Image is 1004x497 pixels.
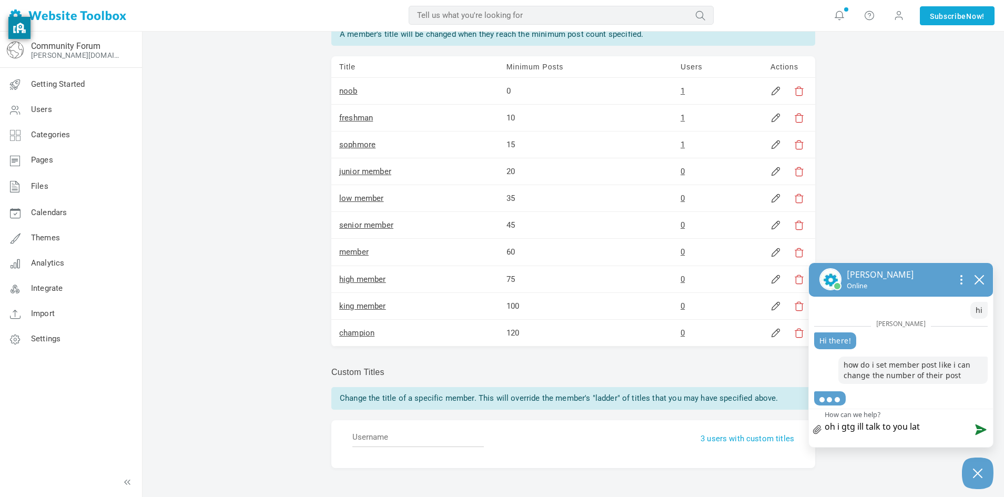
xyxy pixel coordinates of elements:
span: Getting Started [31,79,85,89]
span: Settings [31,334,60,343]
input: Tell us what you're looking for [409,6,714,25]
p: Change the title of a specific member. This will override the member's "ladder" of titles that yo... [331,387,815,410]
a: 0 [681,220,685,230]
td: 45 [499,212,673,239]
svg: three dots moving up and down to indicate typing [819,394,840,402]
a: low member [339,194,384,203]
td: Minimum Posts [499,56,673,78]
td: 0 [499,78,673,105]
img: globe-icon.png [7,42,24,58]
a: 1 [681,140,685,149]
a: noob [339,86,358,96]
button: close chatbox [971,272,988,287]
a: 0 [681,167,685,176]
a: high member [339,275,386,284]
span: Users [31,105,52,114]
p: Custom Titles [331,366,815,379]
span: Calendars [31,208,67,217]
a: 0 [681,247,685,257]
span: Pages [31,155,53,165]
a: king member [339,301,386,311]
a: junior member [339,167,391,176]
p: how do i set member post like i can change the number of their post [838,357,988,384]
a: Community Forum [31,41,100,51]
span: Import [31,309,55,318]
span: Categories [31,130,70,139]
div: olark chatbox [808,262,993,448]
span: Now! [966,11,985,22]
td: 60 [499,239,673,266]
a: member [339,247,369,257]
a: 0 [681,328,685,338]
a: 1 [681,86,685,96]
a: SubscribeNow! [920,6,995,25]
td: Users [673,56,763,78]
td: 10 [499,105,673,131]
input: Username [352,427,484,447]
div: chat [809,297,993,414]
td: 20 [499,158,673,185]
span: Integrate [31,283,63,293]
button: privacy banner [8,17,31,39]
td: 100 [499,293,673,320]
a: senior member [339,220,393,230]
a: [PERSON_NAME][DOMAIN_NAME] [31,51,123,59]
p: A member's title will be changed when they reach the minimum post count specified. [331,23,815,46]
td: 15 [499,131,673,158]
p: [PERSON_NAME] [847,268,914,281]
p: hi [970,302,988,319]
span: Themes [31,233,60,242]
td: 120 [499,320,673,347]
button: Close Chatbox [962,458,993,489]
td: 35 [499,185,673,212]
td: Title [331,56,499,78]
a: 0 [681,194,685,203]
span: Analytics [31,258,64,268]
a: 0 [681,301,685,311]
img: Nikhitha's profile picture [819,268,841,290]
a: freshman [339,113,373,123]
button: Send message [967,418,993,442]
a: 3 users with custom titles [701,434,794,443]
a: 0 [681,275,685,284]
a: 1 [681,113,685,123]
span: Files [31,181,48,191]
label: How can we help? [825,410,881,418]
td: 75 [499,266,673,293]
a: sophmore [339,140,376,149]
td: Actions [763,56,815,78]
p: Hi there! [814,332,856,349]
p: Online [847,281,914,291]
a: file upload [809,418,826,442]
a: champion [339,328,374,338]
span: [PERSON_NAME] [871,317,931,330]
button: Open chat options menu [952,271,971,288]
